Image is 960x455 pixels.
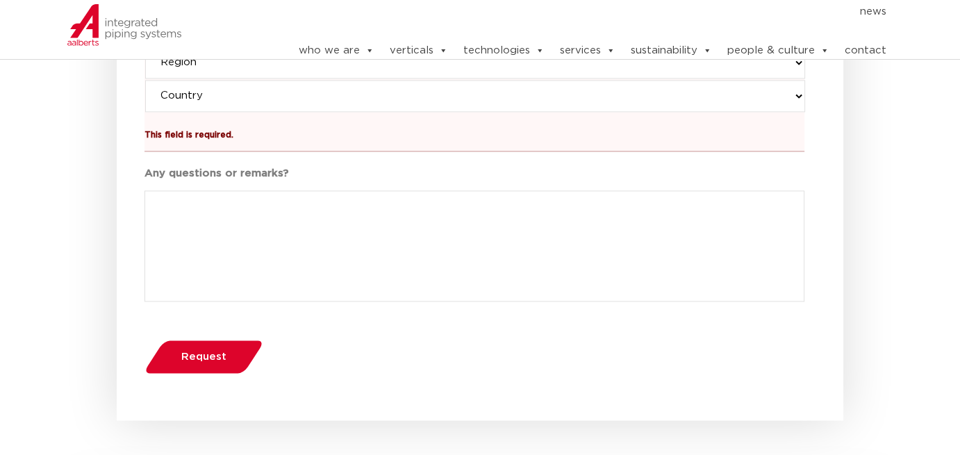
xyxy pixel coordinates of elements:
div: This field is required. [144,113,804,147]
span: Request [181,351,226,362]
label: Any questions or remarks? [144,167,288,181]
a: verticals [390,37,448,65]
a: who we are [299,37,374,65]
button: Request [140,339,267,374]
a: contact [845,37,886,65]
a: news [860,1,886,23]
a: services [560,37,615,65]
nav: Menu [256,1,886,23]
a: people & culture [727,37,829,65]
a: sustainability [631,37,712,65]
a: technologies [463,37,545,65]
